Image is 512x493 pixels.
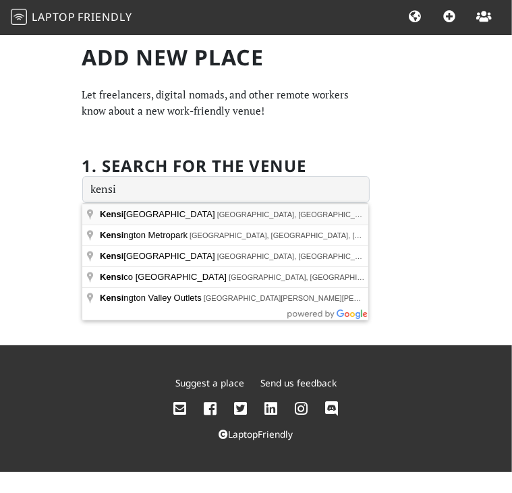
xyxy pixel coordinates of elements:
input: Enter a location [82,176,370,203]
span: Friendly [78,9,132,24]
a: Suggest a place [175,376,244,389]
span: Kensi [100,251,123,261]
span: ngton Valley Outlets [100,293,204,303]
span: [GEOGRAPHIC_DATA][PERSON_NAME][PERSON_NAME], [GEOGRAPHIC_DATA] [204,294,484,302]
span: ngton Metropark [100,230,190,240]
h2: 1. Search for the venue [82,156,307,176]
span: [GEOGRAPHIC_DATA], [GEOGRAPHIC_DATA] [217,252,376,260]
span: [GEOGRAPHIC_DATA], [GEOGRAPHIC_DATA], [GEOGRAPHIC_DATA], [GEOGRAPHIC_DATA] [190,231,511,239]
span: Kensi [100,230,123,240]
span: Kensi [100,209,123,219]
span: Kensi [100,272,123,282]
a: Send us feedback [260,376,337,389]
span: [GEOGRAPHIC_DATA], [GEOGRAPHIC_DATA], [GEOGRAPHIC_DATA] [217,210,457,219]
h1: Add new Place [82,45,370,70]
span: Kensi [100,293,123,303]
span: Laptop [32,9,76,24]
a: LaptopFriendly LaptopFriendly [11,6,132,30]
span: [GEOGRAPHIC_DATA] [100,209,217,219]
img: LaptopFriendly [11,9,27,25]
span: co [GEOGRAPHIC_DATA] [100,272,229,282]
p: Let freelancers, digital nomads, and other remote workers know about a new work-friendly venue! [82,86,370,119]
span: [GEOGRAPHIC_DATA] [100,251,217,261]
